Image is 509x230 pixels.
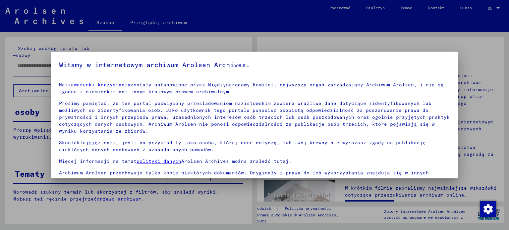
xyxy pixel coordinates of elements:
a: się [89,140,98,146]
a: warunki korzystania [74,82,131,88]
a: polityki danych [137,158,181,164]
font: przed publikacją dokumentów z naszych archiwów. [140,177,280,183]
img: Zmiana zgody [480,201,496,217]
font: Witamy w internetowym archiwum Arolsen Archives. [59,61,250,69]
font: Prosimy pamiętać, że ten portal poświęcony prześladowaniom nazistowskim zawiera wrażliwe dane dot... [59,100,450,134]
font: zostały ustanowione przez Międzynarodowy Komitet, najwyższy organ zarządzający Archiwum Arolsen, ... [59,82,444,95]
a: Prosimy o kontakt [89,177,140,183]
font: Skontaktuj [59,140,89,146]
font: Nasze [59,82,74,88]
font: Arolsen Archives można znaleźć tutaj. [181,158,292,164]
font: Więcej informacji na temat [59,158,137,164]
font: Archiwum Arolsen przechowuje tylko kopie niektórych dokumentów. Oryginały i prawa do ich wykorzys... [59,170,429,183]
font: z nami, jeśli na przykład Ty jako osoba, której dane dotyczą, lub Twój krewny nie wyrażasz zgody ... [59,140,426,153]
div: Zmiana zgody [480,201,496,217]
